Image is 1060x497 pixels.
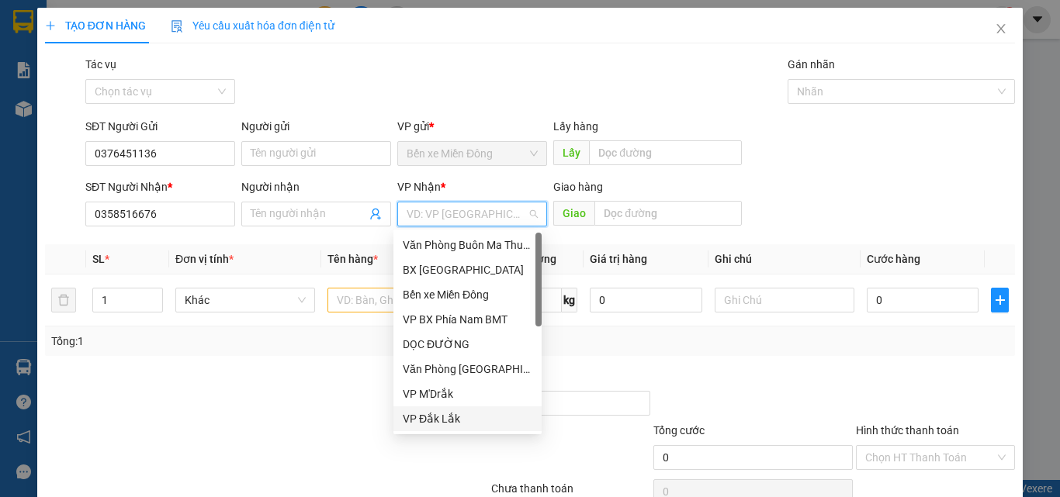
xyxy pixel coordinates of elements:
[995,22,1007,35] span: close
[13,109,241,129] div: Tên hàng: 1 HỘP ( : 1 )
[393,282,542,307] div: Bến xe Miền Đông
[175,253,234,265] span: Đơn vị tính
[156,108,177,129] span: SL
[856,424,959,437] label: Hình thức thanh toán
[393,307,542,332] div: VP BX Phía Nam BMT
[590,288,701,312] input: 0
[13,13,122,50] div: Bến xe Miền Đông
[85,118,235,135] div: SĐT Người Gửi
[133,50,241,72] div: 0369608092
[45,20,56,31] span: plus
[327,253,378,265] span: Tên hàng
[92,253,105,265] span: SL
[991,288,1009,312] button: plus
[51,288,76,312] button: delete
[51,333,410,350] div: Tổng: 1
[562,288,577,312] span: kg
[369,208,382,220] span: user-add
[403,311,532,328] div: VP BX Phía Nam BMT
[403,410,532,427] div: VP Đắk Lắk
[403,286,532,303] div: Bến xe Miền Đông
[553,181,603,193] span: Giao hàng
[12,81,124,100] div: 30.000
[590,253,647,265] span: Giá trị hàng
[393,233,542,257] div: Văn Phòng Buôn Ma Thuột
[85,58,116,71] label: Tác vụ
[867,253,920,265] span: Cước hàng
[403,336,532,353] div: DỌC ĐƯỜNG
[327,288,467,312] input: VD: Bàn, Ghế
[393,357,542,381] div: Văn Phòng Tân Phú
[788,58,835,71] label: Gán nhãn
[185,288,306,312] span: Khác
[393,257,542,282] div: BX Tây Ninh
[393,406,542,431] div: VP Đắk Lắk
[553,201,594,226] span: Giao
[241,118,391,135] div: Người gửi
[553,140,589,165] span: Lấy
[708,244,861,274] th: Ghi chú
[403,261,532,278] div: BX [GEOGRAPHIC_DATA]
[45,19,146,32] span: TẠO ĐƠN HÀNG
[171,19,334,32] span: Yêu cầu xuất hóa đơn điện tử
[133,15,170,31] span: Nhận:
[403,236,532,254] div: Văn Phòng Buôn Ma Thuột
[85,178,235,195] div: SĐT Người Nhận
[12,83,36,99] span: CR :
[979,8,1023,51] button: Close
[653,424,705,437] span: Tổng cước
[397,118,547,135] div: VP gửi
[992,294,1008,306] span: plus
[589,140,742,165] input: Dọc đường
[403,361,532,378] div: Văn Phòng [GEOGRAPHIC_DATA]
[403,385,532,402] div: VP M'Drắk
[553,120,598,133] span: Lấy hàng
[594,201,742,226] input: Dọc đường
[715,288,854,312] input: Ghi Chú
[171,20,183,33] img: icon
[393,332,542,357] div: DỌC ĐƯỜNG
[241,178,391,195] div: Người nhận
[393,381,542,406] div: VP M'Drắk
[13,50,122,72] div: 0877828668
[397,181,441,193] span: VP Nhận
[133,13,241,50] div: VP Đắk Lắk
[13,15,37,31] span: Gửi:
[407,142,538,165] span: Bến xe Miền Đông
